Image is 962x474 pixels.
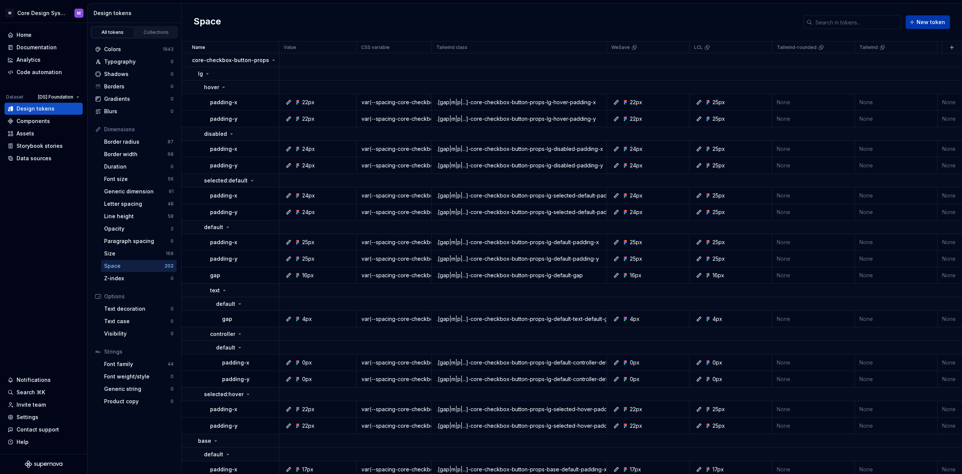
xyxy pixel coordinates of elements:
td: None [772,141,855,157]
p: Tailwind class [436,44,467,50]
td: None [772,371,855,387]
a: Storybook stories [5,140,83,152]
div: 0 [171,275,174,281]
p: padding-x [210,99,237,106]
p: hover [204,84,219,91]
div: 44 [168,361,174,367]
td: None [855,187,938,204]
td: None [772,418,855,434]
div: Blurs [104,108,171,115]
div: Strings [104,348,174,355]
div: 2 [171,226,174,232]
div: Collections [138,29,175,35]
button: Help [5,436,83,448]
a: Product copy0 [101,395,177,407]
div: 4px [712,315,722,323]
div: 22px [630,115,642,123]
input: Search in tokens... [812,15,901,29]
div: 1943 [163,46,174,52]
td: None [772,157,855,174]
div: Opacity [104,225,171,232]
div: 25px [712,145,725,153]
div: var(--spacing-core-checkbox-button-props-lg-hover-padding-y) [357,115,431,123]
td: None [855,234,938,251]
button: [DS] Foundation [35,92,83,102]
div: Colors [104,46,163,53]
a: Colors1943 [92,43,177,55]
a: Typography0 [92,56,177,68]
div: Options [104,293,174,300]
div: 16px [302,272,314,279]
p: padding-x [222,359,249,366]
div: Core Design System [17,9,65,17]
div: Font family [104,360,168,368]
div: 24px [302,145,315,153]
td: None [772,204,855,220]
a: Assets [5,128,83,140]
div: Shadows [104,70,171,78]
div: 24px [630,145,643,153]
div: 25px [712,162,725,169]
p: default [216,300,235,308]
div: var(--spacing-core-checkbox-button-props-lg-selected-hover-padding-y) [357,422,431,430]
p: padding-x [210,239,237,246]
div: 24px [302,192,315,199]
a: Duration0 [101,161,177,173]
td: None [772,354,855,371]
div: 0 [171,59,174,65]
div: 0px [630,359,640,366]
p: CSS variable [361,44,390,50]
svg: Supernova Logo [25,460,62,468]
div: 0 [171,331,174,337]
div: 25px [712,115,725,123]
div: Typography [104,58,171,65]
td: None [855,141,938,157]
div: 169 [166,251,174,257]
td: None [772,111,855,127]
div: 25px [712,406,725,413]
p: text [210,287,220,294]
a: Design tokens [5,103,83,115]
div: 56 [168,176,174,182]
div: 25px [712,99,725,106]
div: 17px [712,466,724,473]
div: 24px [630,208,643,216]
div: Gradients [104,95,171,103]
div: .[gap|m|p|...]-core-checkbox-button-props-base-default-padding-x [432,466,606,473]
div: Storybook stories [17,142,63,150]
a: Border radius87 [101,136,177,148]
a: Code automation [5,66,83,78]
button: Notifications [5,374,83,386]
div: 0px [712,375,722,383]
p: padding-x [210,406,237,413]
div: .[gap|m|p|...]-core-checkbox-button-props-lg-selected-default-padding-y [432,208,606,216]
td: None [772,311,855,327]
div: Assets [17,130,34,137]
td: None [855,251,938,267]
div: Settings [17,413,38,421]
p: padding-y [210,115,237,123]
a: Text decoration0 [101,303,177,315]
div: .[gap|m|p|...]-core-checkbox-button-props-lg-default-controller-default-padding-y [432,375,606,383]
div: Notifications [17,376,51,384]
div: Help [17,438,29,446]
div: Design tokens [94,9,178,17]
p: selected:hover [204,390,244,398]
div: 0px [630,375,640,383]
div: 58 [168,213,174,219]
a: Blurs0 [92,105,177,117]
div: Z-index [104,275,171,282]
td: None [772,234,855,251]
a: Size169 [101,248,177,260]
div: Product copy [104,398,171,405]
div: 25px [712,239,725,246]
div: Data sources [17,155,51,162]
a: Data sources [5,152,83,164]
div: 25px [712,208,725,216]
td: None [855,204,938,220]
p: Tailwind [859,44,878,50]
p: padding-y [210,208,237,216]
div: 0 [171,108,174,114]
div: 0 [171,386,174,392]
